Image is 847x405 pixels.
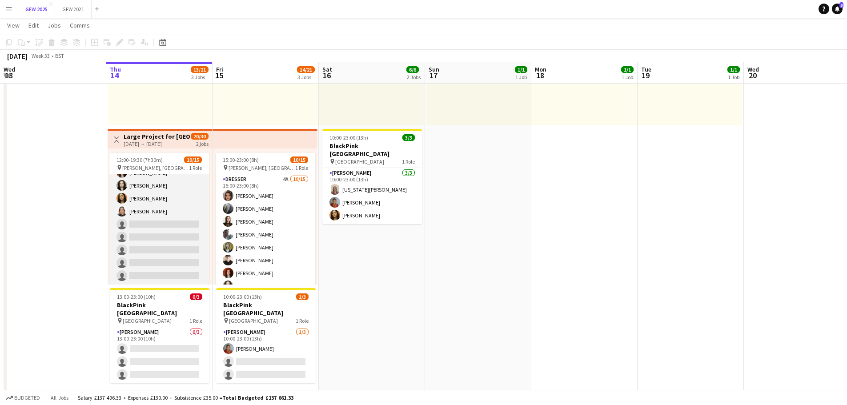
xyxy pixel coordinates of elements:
[515,74,527,80] div: 1 Job
[406,66,419,73] span: 6/6
[191,66,209,73] span: 13/21
[534,70,546,80] span: 18
[4,393,41,403] button: Budgeted
[215,70,223,80] span: 15
[189,317,202,324] span: 1 Role
[7,21,20,29] span: View
[110,301,209,317] h3: BlackPink [GEOGRAPHIC_DATA]
[25,20,42,31] a: Edit
[728,74,739,80] div: 1 Job
[109,153,209,285] app-job-card: 12:00-19:30 (7h30m)10/15 [PERSON_NAME], [GEOGRAPHIC_DATA]1 Role[PERSON_NAME][PERSON_NAME][PERSON_...
[18,0,55,18] button: GFW 2025
[124,132,190,140] h3: Large Project for [GEOGRAPHIC_DATA], [PERSON_NAME], [GEOGRAPHIC_DATA]
[78,394,293,401] div: Salary £137 496.33 + Expenses £130.00 + Subsistence £35.00 =
[44,20,64,31] a: Jobs
[216,65,223,73] span: Fri
[296,293,309,300] span: 1/3
[216,301,316,317] h3: BlackPink [GEOGRAPHIC_DATA]
[108,70,121,80] span: 14
[216,327,316,383] app-card-role: [PERSON_NAME]1/310:00-23:00 (13h)[PERSON_NAME]
[189,164,202,171] span: 1 Role
[4,65,15,73] span: Wed
[29,52,52,59] span: Week 33
[110,288,209,383] app-job-card: 13:00-23:00 (10h)0/3BlackPink [GEOGRAPHIC_DATA] [GEOGRAPHIC_DATA]1 Role[PERSON_NAME]0/313:00-23:0...
[184,156,202,163] span: 10/15
[297,66,315,73] span: 14/21
[191,133,209,140] span: 20/30
[839,2,843,8] span: 5
[109,74,209,285] app-card-role: [PERSON_NAME][PERSON_NAME][PERSON_NAME][PERSON_NAME][PERSON_NAME]
[832,4,843,14] a: 5
[402,158,415,165] span: 1 Role
[295,164,308,171] span: 1 Role
[296,317,309,324] span: 1 Role
[322,142,422,158] h3: BlackPink [GEOGRAPHIC_DATA]
[124,140,190,147] div: [DATE] → [DATE]
[14,395,40,401] span: Budgeted
[329,134,368,141] span: 10:00-23:00 (13h)
[190,293,202,300] span: 0/3
[335,158,384,165] span: [GEOGRAPHIC_DATA]
[429,65,439,73] span: Sun
[116,156,163,163] span: 12:00-19:30 (7h30m)
[196,140,209,147] div: 2 jobs
[123,317,172,324] span: [GEOGRAPHIC_DATA]
[621,66,634,73] span: 1/1
[622,74,633,80] div: 1 Job
[70,21,90,29] span: Comms
[222,394,293,401] span: Total Budgeted £137 661.33
[110,327,209,383] app-card-role: [PERSON_NAME]0/313:00-23:00 (10h)
[322,168,422,224] app-card-role: [PERSON_NAME]3/310:00-23:00 (13h)[US_STATE][PERSON_NAME][PERSON_NAME][PERSON_NAME]
[747,65,759,73] span: Wed
[407,74,421,80] div: 2 Jobs
[117,293,156,300] span: 13:00-23:00 (10h)
[191,74,208,80] div: 3 Jobs
[229,317,278,324] span: [GEOGRAPHIC_DATA]
[402,134,415,141] span: 3/3
[223,156,259,163] span: 15:00-23:00 (8h)
[2,70,15,80] span: 13
[66,20,93,31] a: Comms
[216,153,315,285] app-job-card: 15:00-23:00 (8h)10/15 [PERSON_NAME], [GEOGRAPHIC_DATA]1 RoleDresser4A10/1515:00-23:00 (8h)[PERSON...
[427,70,439,80] span: 17
[110,65,121,73] span: Thu
[48,21,61,29] span: Jobs
[535,65,546,73] span: Mon
[223,293,262,300] span: 10:00-23:00 (13h)
[290,156,308,163] span: 10/15
[55,52,64,59] div: BST
[49,394,70,401] span: All jobs
[640,70,651,80] span: 19
[297,74,314,80] div: 3 Jobs
[229,164,295,171] span: [PERSON_NAME], [GEOGRAPHIC_DATA]
[55,0,92,18] button: GFW 2021
[727,66,740,73] span: 1/1
[216,174,315,385] app-card-role: Dresser4A10/1515:00-23:00 (8h)[PERSON_NAME][PERSON_NAME][PERSON_NAME][PERSON_NAME][PERSON_NAME][P...
[322,65,332,73] span: Sat
[4,20,23,31] a: View
[7,52,28,60] div: [DATE]
[321,70,332,80] span: 16
[515,66,527,73] span: 1/1
[746,70,759,80] span: 20
[28,21,39,29] span: Edit
[322,129,422,224] app-job-card: 10:00-23:00 (13h)3/3BlackPink [GEOGRAPHIC_DATA] [GEOGRAPHIC_DATA]1 Role[PERSON_NAME]3/310:00-23:0...
[216,288,316,383] app-job-card: 10:00-23:00 (13h)1/3BlackPink [GEOGRAPHIC_DATA] [GEOGRAPHIC_DATA]1 Role[PERSON_NAME]1/310:00-23:0...
[641,65,651,73] span: Tue
[122,164,189,171] span: [PERSON_NAME], [GEOGRAPHIC_DATA]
